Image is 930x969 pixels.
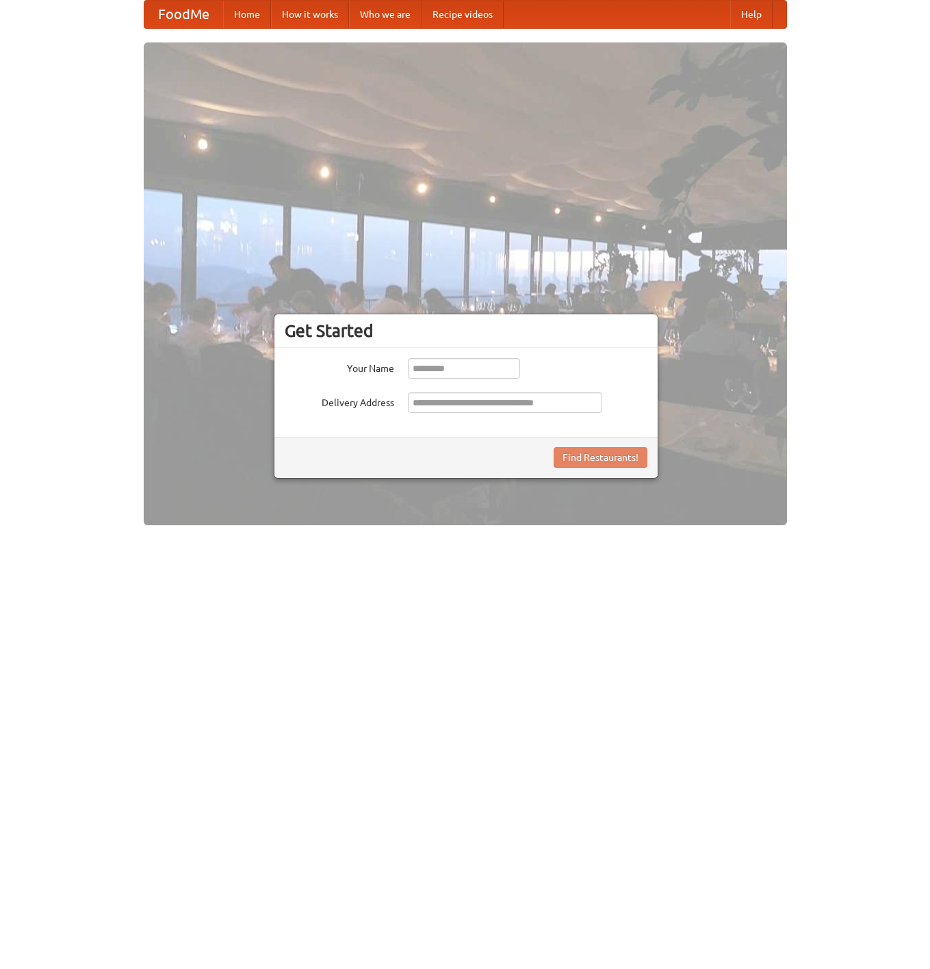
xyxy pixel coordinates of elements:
[285,358,394,375] label: Your Name
[144,1,223,28] a: FoodMe
[730,1,773,28] a: Help
[349,1,422,28] a: Who we are
[271,1,349,28] a: How it works
[554,447,647,468] button: Find Restaurants!
[223,1,271,28] a: Home
[422,1,504,28] a: Recipe videos
[285,392,394,410] label: Delivery Address
[285,320,647,341] h3: Get Started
